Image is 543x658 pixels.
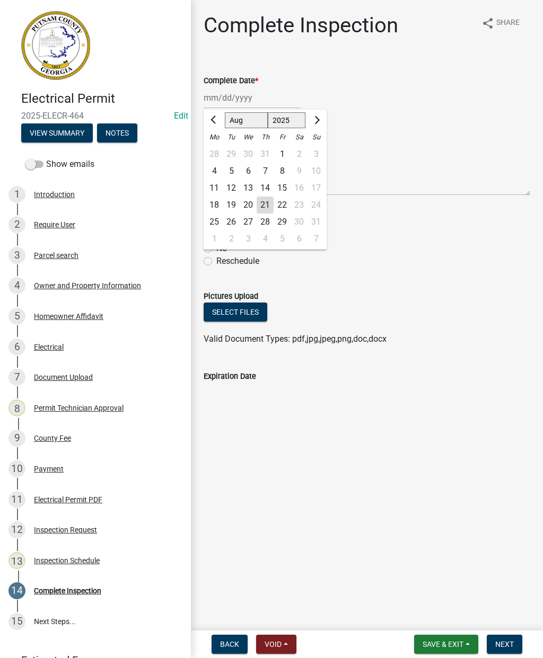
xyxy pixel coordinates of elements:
div: Wednesday, July 30, 2025 [240,146,257,163]
div: Inspection Schedule [34,557,100,564]
button: View Summary [21,123,93,143]
div: 26 [223,214,240,230]
div: Wednesday, August 6, 2025 [240,163,257,180]
div: Thursday, August 21, 2025 [257,197,274,214]
div: Friday, September 5, 2025 [274,230,291,247]
div: Mo [206,129,223,146]
div: 10 [8,460,25,477]
div: 28 [206,146,223,163]
div: Thursday, August 14, 2025 [257,180,274,197]
div: 25 [206,214,223,230]
div: 2 [8,216,25,233]
button: Next month [310,112,322,129]
div: Wednesday, September 3, 2025 [240,230,257,247]
select: Select month [225,112,268,128]
span: Void [265,640,282,648]
div: Friday, August 15, 2025 [274,180,291,197]
div: Friday, August 22, 2025 [274,197,291,214]
div: Permit Technician Approval [34,404,124,412]
div: 13 [8,552,25,569]
div: Tuesday, August 12, 2025 [223,180,240,197]
button: Next [487,635,522,654]
h4: Electrical Permit [21,91,182,106]
div: 31 [257,146,274,163]
label: Expiration Date [204,373,256,380]
div: 4 [206,163,223,180]
div: Complete Inspection [34,587,101,594]
div: 11 [206,180,223,197]
div: Th [257,129,274,146]
button: Select files [204,303,267,322]
div: 7 [8,369,25,386]
select: Select year [268,112,306,128]
div: Tuesday, August 19, 2025 [223,197,240,214]
div: Monday, August 11, 2025 [206,180,223,197]
div: 14 [8,582,25,599]
label: Complete Date [204,77,258,85]
div: 8 [274,163,291,180]
button: Void [256,635,296,654]
div: 28 [257,214,274,230]
div: Wednesday, August 13, 2025 [240,180,257,197]
button: Back [212,635,248,654]
div: Homeowner Affidavit [34,313,103,320]
div: Wednesday, August 27, 2025 [240,214,257,230]
div: Monday, August 25, 2025 [206,214,223,230]
i: share [481,17,494,30]
div: 5 [8,308,25,325]
div: Tuesday, July 29, 2025 [223,146,240,163]
button: shareShare [473,13,528,33]
div: 1 [274,146,291,163]
div: Tuesday, August 5, 2025 [223,163,240,180]
div: 3 [240,230,257,247]
img: Putnam County, Georgia [21,11,90,80]
h1: Complete Inspection [204,13,398,38]
wm-modal-confirm: Summary [21,129,93,138]
div: 29 [274,214,291,230]
label: Pictures Upload [204,293,258,300]
button: Previous month [208,112,221,129]
div: Parcel search [34,252,78,259]
div: 6 [8,339,25,355]
div: Monday, September 1, 2025 [206,230,223,247]
div: 12 [8,521,25,538]
span: Share [496,17,520,30]
div: 30 [240,146,257,163]
div: 21 [257,197,274,214]
div: 12 [223,180,240,197]
div: Monday, August 4, 2025 [206,163,223,180]
div: 5 [223,163,240,180]
div: Tuesday, August 26, 2025 [223,214,240,230]
div: Inspection Request [34,526,97,533]
label: Show emails [25,158,94,171]
div: Tu [223,129,240,146]
div: 9 [8,430,25,447]
div: Friday, August 1, 2025 [274,146,291,163]
div: 4 [8,277,25,294]
div: Thursday, September 4, 2025 [257,230,274,247]
div: Owner and Property Information [34,282,141,289]
div: 4 [257,230,274,247]
div: Wednesday, August 20, 2025 [240,197,257,214]
div: Document Upload [34,374,93,381]
div: 18 [206,197,223,214]
div: 1 [8,186,25,203]
div: 15 [8,613,25,630]
div: County Fee [34,434,71,442]
span: 2025-ELECR-464 [21,111,170,121]
div: Electrical [34,343,64,351]
div: 8 [8,399,25,416]
div: 27 [240,214,257,230]
div: 11 [8,491,25,508]
button: Save & Exit [414,635,478,654]
div: 20 [240,197,257,214]
div: Fr [274,129,291,146]
div: 22 [274,197,291,214]
div: Friday, August 29, 2025 [274,214,291,230]
a: Edit [174,111,188,121]
div: 15 [274,180,291,197]
span: Next [495,640,514,648]
div: Payment [34,465,64,473]
div: We [240,129,257,146]
button: Notes [97,123,137,143]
